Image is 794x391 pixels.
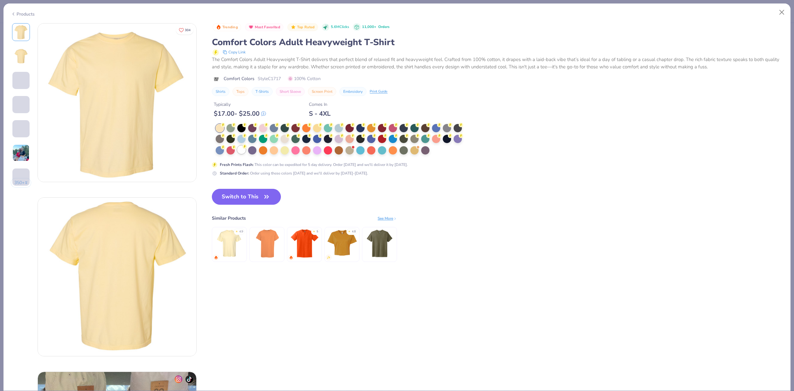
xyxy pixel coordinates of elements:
[245,23,283,31] button: Badge Button
[378,216,397,221] div: See More
[309,101,331,108] div: Comes In
[12,186,13,203] img: User generated content
[185,375,193,383] img: tiktok-icon.png
[212,77,220,82] img: brand logo
[348,230,351,232] div: ★
[214,110,266,118] div: $ 17.00 - $ 25.00
[287,23,318,31] button: Badge Button
[220,171,249,176] strong: Standard Order :
[365,228,395,258] img: Next Level Men's Triblend Crew
[252,87,273,96] button: T-Shirts
[378,24,389,29] span: Orders
[175,375,182,383] img: insta-icon.png
[12,89,13,106] img: User generated content
[297,25,315,29] span: Top Rated
[212,36,783,48] div: Comfort Colors Adult Heavyweight T-Shirt
[12,113,13,130] img: User generated content
[221,48,247,56] button: copy to clipboard
[220,170,368,176] div: Order using these colors [DATE] and we'll deliver by [DATE]-[DATE].
[220,162,408,168] div: This color can be expedited for 5 day delivery. Order [DATE] and we'll deliver it by [DATE].
[370,89,387,94] div: Print Guide
[291,24,296,30] img: Top Rated sort
[212,87,229,96] button: Shirts
[214,256,218,259] img: trending.gif
[776,6,788,18] button: Close
[233,87,248,96] button: Tops
[11,178,31,188] button: 350+
[258,75,281,82] span: Style C1717
[352,230,356,234] div: 4.8
[220,162,254,167] strong: Fresh Prints Flash :
[276,87,305,96] button: Short Sleeve
[339,87,366,96] button: Embroidery
[13,49,29,64] img: Back
[327,228,357,258] img: Next Level Apparel Ladies' Ideal Crop T-Shirt
[362,24,389,30] div: 11,000+
[212,56,783,70] div: The Comfort Colors Adult Heavyweight T-Shirt delivers that perfect blend of relaxed fit and heavy...
[308,87,336,96] button: Screen Print
[235,230,238,232] div: ★
[216,24,221,30] img: Trending sort
[327,256,331,259] img: newest.gif
[288,75,321,82] span: 100% Cotton
[289,256,293,259] img: trending.gif
[212,23,241,31] button: Badge Button
[214,101,266,108] div: Typically
[255,25,280,29] span: Most Favorited
[248,24,254,30] img: Most Favorited sort
[331,24,349,30] span: 5.6M Clicks
[313,230,315,232] div: ★
[185,29,191,32] span: 304
[239,230,243,234] div: 4.9
[212,215,246,222] div: Similar Products
[317,230,318,234] div: 5
[12,137,13,154] img: User generated content
[212,189,281,205] button: Switch to This
[309,110,331,118] div: S - 4XL
[214,228,245,258] img: Comfort Colors Adult Heavyweight RS Pocket T-Shirt
[12,144,30,161] img: User generated content
[38,198,196,356] img: Back
[11,11,35,17] div: Products
[222,25,238,29] span: Trending
[289,228,320,258] img: Gildan Adult Ultra Cotton 6 Oz. Pocket T-Shirt
[176,25,193,35] button: Like
[224,75,254,82] span: Comfort Colors
[13,24,29,40] img: Front
[38,24,196,182] img: Front
[252,228,282,258] img: Comfort Colors Youth Midweight T-Shirt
